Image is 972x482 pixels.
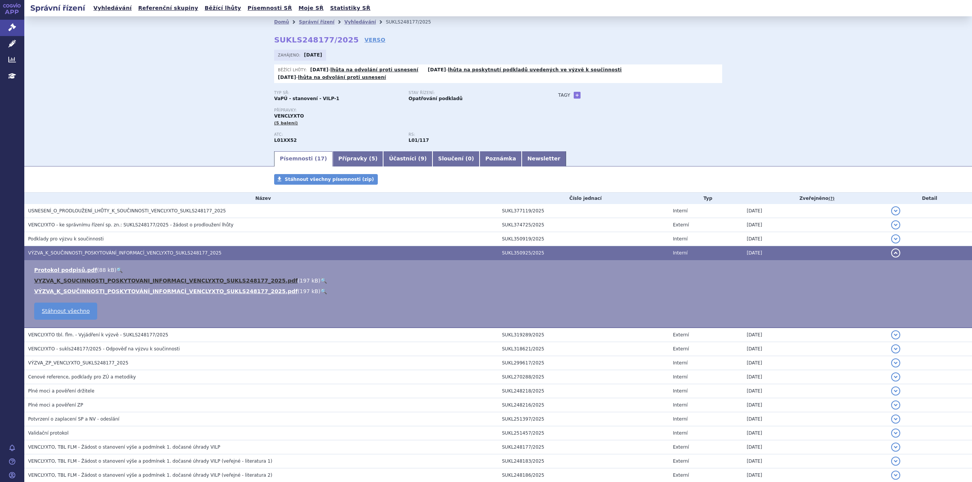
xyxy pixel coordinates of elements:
span: VÝZVA_ZP_VENCLYXTO_SUKLS248177_2025 [28,360,128,366]
a: lhůta na poskytnutí podkladů uvedených ve výzvě k součinnosti [448,67,622,72]
a: Poznámka [480,151,522,166]
td: SUKL248216/2025 [498,398,669,412]
span: Interní [673,360,688,366]
span: 0 [468,155,472,162]
a: VYZVA_K_SOUCINNOSTI_POSKYTOVANI_INFORMACI_VENCLYXTO_SUKLS248177_2025.pdf [34,278,298,284]
span: Externí [673,458,689,464]
td: [DATE] [743,398,887,412]
td: SUKL248186/2025 [498,468,669,482]
span: Externí [673,473,689,478]
a: Protokol podpisů.pdf [34,267,97,273]
h2: Správní řízení [24,3,91,13]
td: [DATE] [743,454,887,468]
a: VERSO [364,36,385,44]
a: Stáhnout všechny písemnosti (zip) [274,174,378,185]
a: Přípravky (5) [333,151,383,166]
strong: [DATE] [304,52,322,58]
span: 5 [371,155,375,162]
a: lhůta na odvolání proti usnesení [298,75,386,80]
a: 🔍 [320,278,327,284]
a: Statistiky SŘ [328,3,372,13]
span: 9 [421,155,424,162]
a: Sloučení (0) [432,151,480,166]
td: [DATE] [743,204,887,218]
p: Stav řízení: [409,91,535,95]
span: (5 balení) [274,121,298,126]
span: 197 kB [300,288,318,294]
span: Plné moci a pověření ZP [28,402,83,408]
span: Externí [673,222,689,228]
button: detail [891,344,900,353]
a: Písemnosti (17) [274,151,333,166]
span: VENCLYXTO, TBL FLM - Žádost o stanovení výše a podmínek 1. dočasné úhrady VILP (veřejné - literat... [28,458,272,464]
td: [DATE] [743,384,887,398]
button: detail [891,372,900,382]
a: Stáhnout všechno [34,303,97,320]
a: Referenční skupiny [136,3,200,13]
p: ATC: [274,132,401,137]
button: detail [891,443,900,452]
span: Externí [673,444,689,450]
span: VENCLYXTO - ke správnímu řízení sp. zn.: SUKLS248177/2025 - žádost o prodloužení lhůty [28,222,234,228]
span: Externí [673,332,689,338]
td: SUKL350925/2025 [498,246,669,260]
a: Účastníci (9) [383,151,432,166]
td: SUKL350919/2025 [498,232,669,246]
td: SUKL248177/2025 [498,440,669,454]
a: 🔍 [116,267,123,273]
td: SUKL318621/2025 [498,342,669,356]
strong: venetoklax [409,138,429,143]
a: Vyhledávání [91,3,134,13]
span: VENCLYXTO tbl. flm. - Vyjádření k výzvě - SUKLS248177/2025 [28,332,168,338]
a: Běžící lhůty [202,3,243,13]
li: ( ) [34,277,964,284]
span: Externí [673,346,689,352]
span: 17 [317,155,324,162]
td: SUKL251397/2025 [498,412,669,426]
a: 🔍 [320,288,327,294]
button: detail [891,400,900,410]
td: SUKL299617/2025 [498,356,669,370]
span: Interní [673,430,688,436]
strong: [DATE] [310,67,328,72]
li: ( ) [34,287,964,295]
a: Domů [274,19,289,25]
td: SUKL319289/2025 [498,328,669,342]
a: VÝZVA_K_SOUČINNOSTI_POSKYTOVÁNÍ_INFORMACÍ_VENCLYXTO_SUKLS248177_2025.pdf [34,288,298,294]
p: Typ SŘ: [274,91,401,95]
strong: [DATE] [278,75,296,80]
a: Vyhledávání [344,19,376,25]
p: RS: [409,132,535,137]
td: [DATE] [743,370,887,384]
td: [DATE] [743,412,887,426]
span: 197 kB [300,278,318,284]
span: USNESENÍ_O_PRODLOUŽENÍ_LHŮTY_K_SOUČINNOSTI_VENCLYXTO_SUKLS248177_2025 [28,208,226,214]
span: Interní [673,236,688,242]
h3: Tagy [558,91,570,100]
span: Stáhnout všechny písemnosti (zip) [285,177,374,182]
span: Potvrzení o zaplacení SP a NV - odeslání [28,416,119,422]
span: Zahájeno: [278,52,302,58]
span: Interní [673,402,688,408]
a: lhůta na odvolání proti usnesení [330,67,418,72]
button: detail [891,471,900,480]
span: Interní [673,208,688,214]
span: VENCLYXTO, TBL FLM - Žádost o stanovení výše a podmínek 1. dočasné úhrady VILP (veřejné - literat... [28,473,272,478]
abbr: (?) [828,196,835,201]
button: detail [891,330,900,339]
a: Písemnosti SŘ [245,3,294,13]
button: detail [891,457,900,466]
th: Název [24,193,498,204]
button: detail [891,248,900,257]
button: detail [891,414,900,424]
button: detail [891,429,900,438]
a: Newsletter [522,151,566,166]
p: - [278,74,386,80]
p: - [310,67,418,73]
strong: VENETOKLAX [274,138,297,143]
span: VENCLYXTO - sukls248177/2025 - Odpověď na výzvu k součinnosti [28,346,180,352]
td: [DATE] [743,218,887,232]
th: Číslo jednací [498,193,669,204]
td: [DATE] [743,342,887,356]
span: Podklady pro výzvu k součinnosti [28,236,104,242]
